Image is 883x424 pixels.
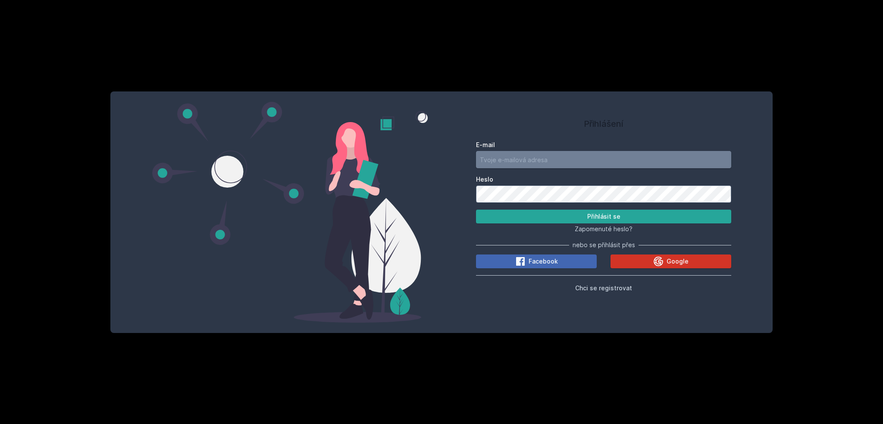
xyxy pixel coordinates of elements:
[476,117,731,130] h1: Přihlášení
[573,241,635,249] span: nebo se přihlásit přes
[476,151,731,168] input: Tvoje e-mailová adresa
[476,175,731,184] label: Heslo
[476,210,731,223] button: Přihlásit se
[529,257,558,266] span: Facebook
[575,284,632,292] span: Chci se registrovat
[611,254,731,268] button: Google
[476,254,597,268] button: Facebook
[476,141,731,149] label: E-mail
[575,225,633,232] span: Zapomenuté heslo?
[667,257,689,266] span: Google
[575,283,632,293] button: Chci se registrovat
